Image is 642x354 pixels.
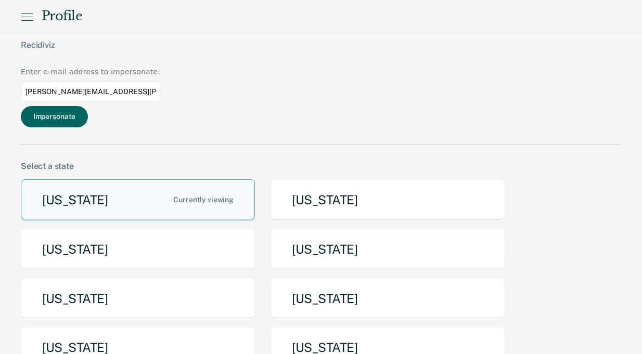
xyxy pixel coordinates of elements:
[42,9,82,24] div: Profile
[21,161,621,171] div: Select a state
[21,40,617,67] div: Recidiviz
[21,106,88,127] button: Impersonate
[271,229,505,270] button: [US_STATE]
[21,67,160,77] div: Enter e-mail address to impersonate:
[271,179,505,220] button: [US_STATE]
[21,278,255,319] button: [US_STATE]
[271,278,505,319] button: [US_STATE]
[21,179,255,220] button: [US_STATE]
[21,229,255,270] button: [US_STATE]
[21,82,160,102] input: Enter an email to impersonate...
